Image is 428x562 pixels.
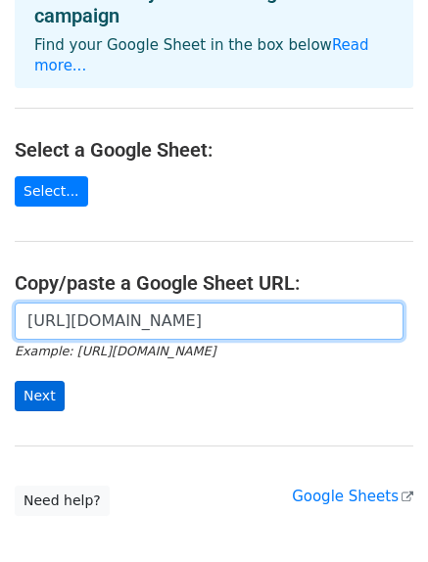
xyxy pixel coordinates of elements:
input: Paste your Google Sheet URL here [15,303,404,340]
a: Google Sheets [292,488,413,505]
h4: Copy/paste a Google Sheet URL: [15,271,413,295]
a: Read more... [34,36,369,74]
small: Example: [URL][DOMAIN_NAME] [15,344,215,358]
h4: Select a Google Sheet: [15,138,413,162]
a: Need help? [15,486,110,516]
input: Next [15,381,65,411]
a: Select... [15,176,88,207]
iframe: Chat Widget [330,468,428,562]
p: Find your Google Sheet in the box below [34,35,394,76]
